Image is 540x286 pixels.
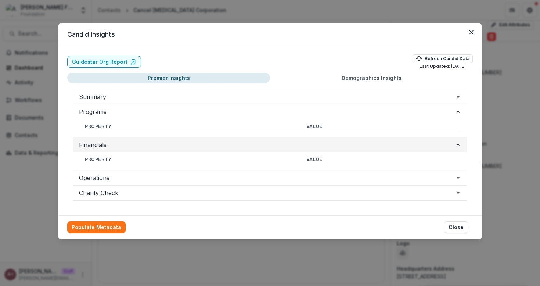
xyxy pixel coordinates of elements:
th: Value [300,155,461,164]
button: Summary [73,89,467,104]
th: Property [79,122,300,131]
span: Programs [79,107,455,116]
button: Close [465,26,477,38]
button: Demographics Insights [270,73,473,83]
button: Refresh Candid Data [413,54,473,63]
button: Financials [73,137,467,152]
div: Financials [73,152,467,170]
header: Candid Insights [58,23,482,45]
span: Operations [79,173,455,182]
span: Summary [79,92,455,101]
button: Operations [73,170,467,185]
div: Programs [73,119,467,137]
span: Financials [79,140,455,149]
button: Programs [73,104,467,119]
th: Value [300,122,461,131]
a: Guidestar Org Report [67,56,141,68]
th: Property [79,155,300,164]
span: Charity Check [79,188,455,197]
button: Close [444,221,468,233]
button: Premier Insights [67,73,270,83]
button: Populate Metadata [67,221,126,233]
p: Last Updated: [DATE] [420,63,466,70]
button: Charity Check [73,186,467,200]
